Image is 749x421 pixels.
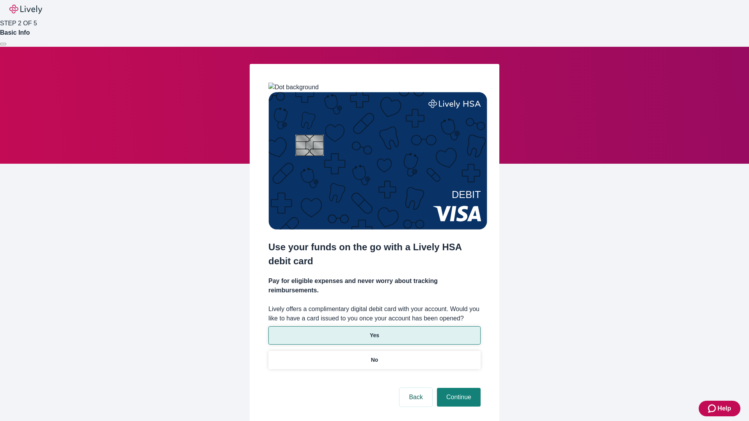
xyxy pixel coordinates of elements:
[268,304,481,323] label: Lively offers a complimentary digital debit card with your account. Would you like to have a card...
[437,388,481,407] button: Continue
[268,240,481,268] h2: Use your funds on the go with a Lively HSA debit card
[708,404,717,413] svg: Zendesk support icon
[268,92,487,230] img: Debit card
[371,356,378,364] p: No
[268,326,481,345] button: Yes
[399,388,432,407] button: Back
[268,351,481,369] button: No
[699,401,740,416] button: Zendesk support iconHelp
[268,276,481,295] h4: Pay for eligible expenses and never worry about tracking reimbursements.
[268,83,319,92] img: Dot background
[370,331,379,340] p: Yes
[717,404,731,413] span: Help
[9,5,42,14] img: Lively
